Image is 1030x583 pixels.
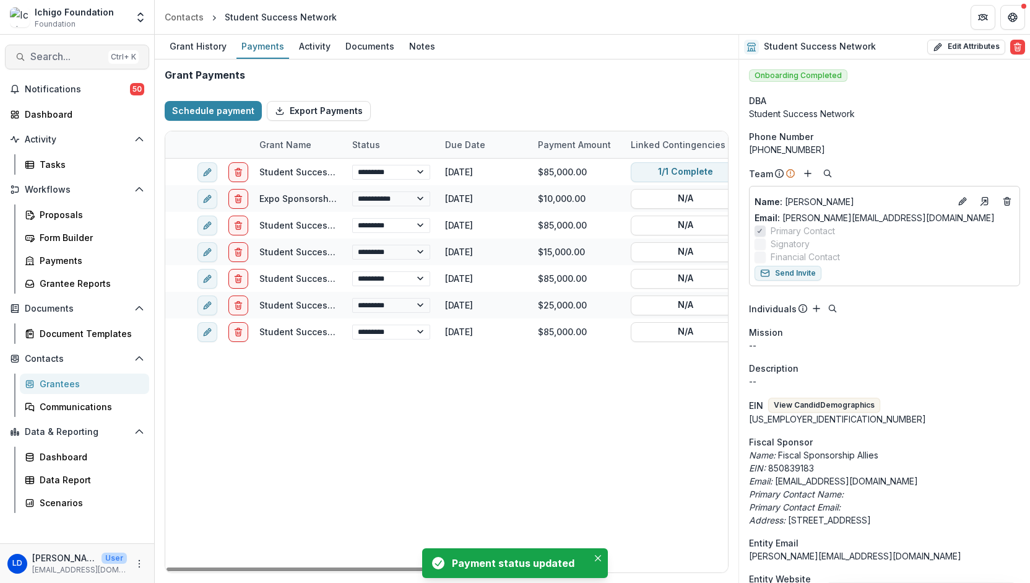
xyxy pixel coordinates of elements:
[623,131,747,158] div: Linked Contingencies
[749,475,1020,488] p: [EMAIL_ADDRESS][DOMAIN_NAME]
[749,375,1020,388] p: --
[197,162,217,182] button: edit
[438,318,530,345] div: [DATE]
[40,254,139,267] div: Payments
[591,551,605,566] button: Close
[749,449,1020,462] p: Fiscal Sponsorship Allies
[631,322,740,342] button: N/A
[259,167,422,177] a: Student Success Network 2022_2026
[1000,5,1025,30] button: Get Help
[259,327,422,337] a: Student Success Network 2022_2026
[228,269,248,289] button: delete
[800,166,815,181] button: Add
[809,301,824,316] button: Add
[755,211,995,224] a: Email: [PERSON_NAME][EMAIL_ADDRESS][DOMAIN_NAME]
[20,227,149,248] a: Form Builder
[955,194,970,209] button: Edit
[438,185,530,212] div: [DATE]
[32,551,97,564] p: [PERSON_NAME]
[927,40,1005,55] button: Edit Attributes
[755,195,950,208] a: Name: [PERSON_NAME]
[20,323,149,344] a: Document Templates
[197,189,217,209] button: edit
[259,247,662,257] a: Student Success Network - a project of the Fund for the City of [US_STATE] - 2025 - Program
[236,37,289,55] div: Payments
[771,250,840,263] span: Financial Contact
[294,35,335,59] a: Activity
[749,413,1020,426] div: [US_EMPLOYER_IDENTIFICATION_NUMBER]
[165,101,262,121] button: Schedule payment
[530,292,623,318] div: $25,000.00
[5,180,149,199] button: Open Workflows
[755,195,950,208] p: [PERSON_NAME]
[5,104,149,125] a: Dashboard
[132,5,149,30] button: Open entity switcher
[228,242,248,262] button: delete
[197,242,217,262] button: edit
[20,250,149,271] a: Payments
[102,553,127,564] p: User
[749,514,1020,527] p: [STREET_ADDRESS]
[631,242,740,262] button: N/A
[438,159,530,185] div: [DATE]
[165,11,204,24] div: Contacts
[438,265,530,292] div: [DATE]
[10,7,30,27] img: Ichigo Foundation
[1000,194,1015,209] button: Deletes
[165,37,232,55] div: Grant History
[20,273,149,294] a: Grantee Reports
[749,130,813,143] span: Phone Number
[764,42,876,52] h2: Student Success Network
[40,377,139,390] div: Grantees
[35,6,114,19] div: Ichigo Foundation
[404,37,440,55] div: Notes
[749,143,1020,156] div: [PHONE_NUMBER]
[5,79,149,99] button: Notifications50
[5,299,149,318] button: Open Documents
[25,134,129,145] span: Activity
[130,83,144,95] span: 50
[755,196,782,207] span: Name :
[749,489,844,499] i: Primary Contact Name:
[749,326,783,339] span: Mission
[197,296,217,315] button: edit
[749,167,773,180] p: Team
[749,462,1020,475] p: 850839183
[631,269,740,289] button: N/A
[132,556,147,571] button: More
[749,302,797,315] p: Individuals
[20,493,149,513] a: Scenarios
[20,374,149,394] a: Grantees
[259,220,422,230] a: Student Success Network 2022_2026
[25,84,130,95] span: Notifications
[749,362,798,375] span: Description
[530,131,623,158] div: Payment Amount
[631,296,740,315] button: N/A
[755,266,821,281] button: Send Invite
[345,131,438,158] div: Status
[530,239,623,265] div: $15,000.00
[32,564,127,576] p: [EMAIL_ADDRESS][DOMAIN_NAME]
[228,162,248,182] button: delete
[108,50,139,64] div: Ctrl + K
[749,502,841,512] i: Primary Contact Email:
[438,131,530,158] div: Due Date
[749,399,763,412] p: EIN
[404,35,440,59] a: Notes
[345,138,387,151] div: Status
[755,213,780,223] span: Email:
[768,398,880,413] button: View CandidDemographics
[749,463,766,473] i: EIN:
[228,322,248,342] button: delete
[40,450,139,463] div: Dashboard
[228,216,248,235] button: delete
[20,470,149,490] a: Data Report
[749,476,772,486] i: Email:
[5,129,149,149] button: Open Activity
[5,349,149,369] button: Open Contacts
[623,138,733,151] div: Linked Contingencies
[825,301,840,316] button: Search
[749,515,785,525] i: Address:
[25,304,129,314] span: Documents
